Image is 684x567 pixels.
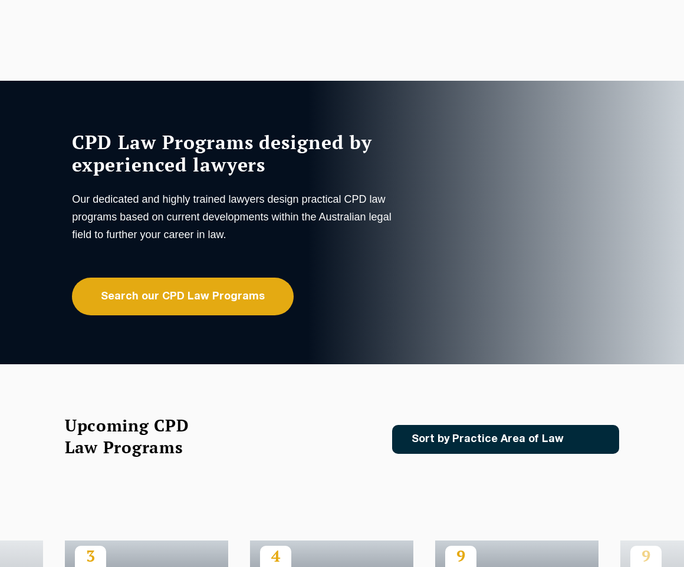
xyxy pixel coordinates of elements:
[75,546,106,566] p: 3
[392,425,619,454] a: Sort by Practice Area of Law
[445,546,476,566] p: 9
[583,434,596,444] img: Icon
[65,414,227,458] h2: Upcoming CPD Law Programs
[72,190,396,243] p: Our dedicated and highly trained lawyers design practical CPD law programs based on current devel...
[260,546,291,566] p: 4
[72,131,396,176] h1: CPD Law Programs designed by experienced lawyers
[72,278,294,315] a: Search our CPD Law Programs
